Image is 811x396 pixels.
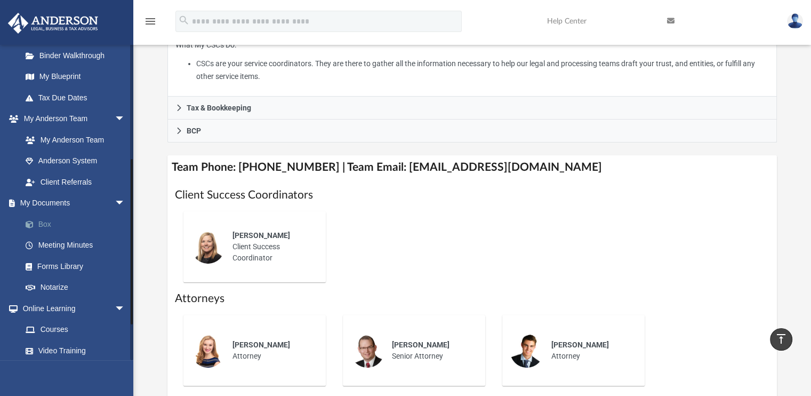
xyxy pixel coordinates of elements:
[5,13,101,34] img: Anderson Advisors Platinum Portal
[144,15,157,28] i: menu
[15,129,131,151] a: My Anderson Team
[191,229,225,264] img: thumbnail
[7,298,136,319] a: Online Learningarrow_drop_down
[7,193,141,214] a: My Documentsarrow_drop_down
[144,20,157,28] a: menu
[167,97,777,120] a: Tax & Bookkeeping
[15,213,141,235] a: Box
[15,319,136,340] a: Courses
[187,104,251,112] span: Tax & Bookkeeping
[167,31,777,97] div: Client Success Coordinators
[175,291,770,306] h1: Attorneys
[787,13,803,29] img: User Pic
[15,171,136,193] a: Client Referrals
[15,235,141,256] a: Meeting Minutes
[115,108,136,130] span: arrow_drop_down
[15,277,141,298] a: Notarize
[175,38,769,83] p: What My CSCs Do:
[15,45,141,66] a: Binder Walkthrough
[115,298,136,320] span: arrow_drop_down
[167,120,777,142] a: BCP
[232,340,290,349] span: [PERSON_NAME]
[115,193,136,215] span: arrow_drop_down
[15,151,136,172] a: Anderson System
[7,108,136,130] a: My Anderson Teamarrow_drop_down
[384,332,478,369] div: Senior Attorney
[196,57,769,83] li: CSCs are your service coordinators. They are there to gather all the information necessary to hel...
[175,187,770,203] h1: Client Success Coordinators
[775,332,788,345] i: vertical_align_top
[178,14,190,26] i: search
[225,223,318,271] div: Client Success Coordinator
[15,87,141,108] a: Tax Due Dates
[770,328,792,351] a: vertical_align_top
[191,334,225,368] img: thumbnail
[551,340,609,349] span: [PERSON_NAME]
[225,332,318,369] div: Attorney
[350,334,384,368] img: thumbnail
[510,334,544,368] img: thumbnail
[544,332,637,369] div: Attorney
[232,231,290,240] span: [PERSON_NAME]
[15,340,131,361] a: Video Training
[187,127,201,134] span: BCP
[392,340,449,349] span: [PERSON_NAME]
[15,256,136,277] a: Forms Library
[167,155,777,179] h4: Team Phone: [PHONE_NUMBER] | Team Email: [EMAIL_ADDRESS][DOMAIN_NAME]
[15,66,136,88] a: My Blueprint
